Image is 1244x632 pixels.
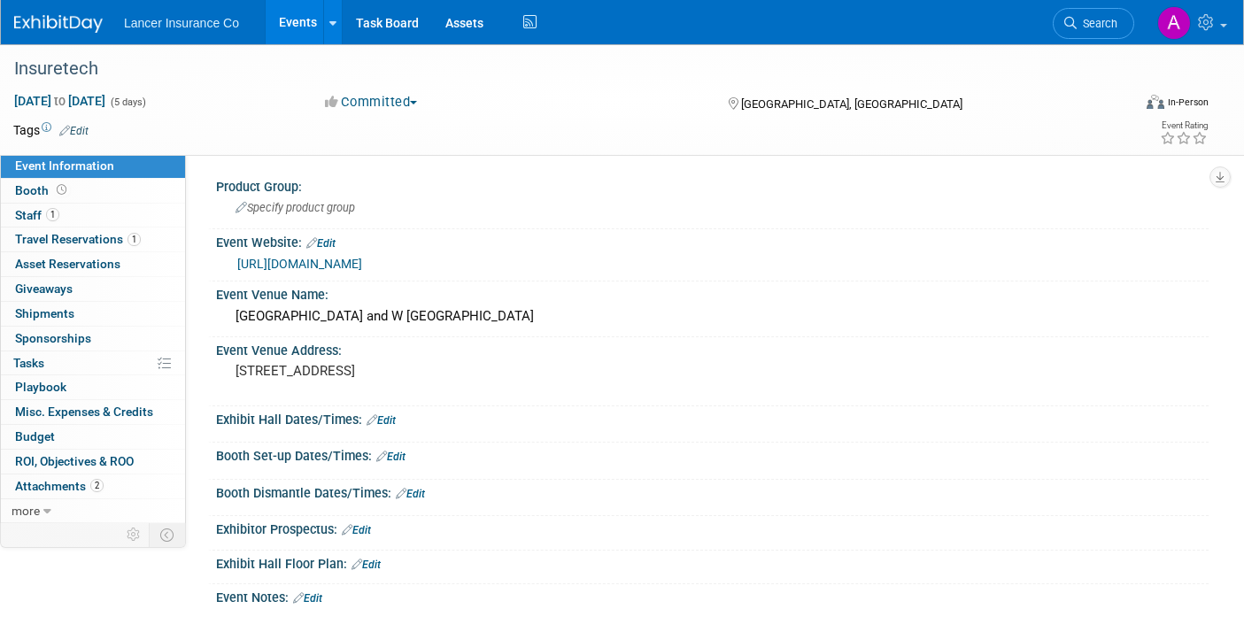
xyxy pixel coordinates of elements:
div: Event Format [1032,92,1209,119]
div: Booth Set-up Dates/Times: [216,443,1209,466]
button: Committed [319,93,424,112]
a: Search [1053,8,1134,39]
div: [GEOGRAPHIC_DATA] and W [GEOGRAPHIC_DATA] [229,303,1195,330]
td: Toggle Event Tabs [150,523,186,546]
a: Edit [376,451,406,463]
div: Event Rating [1160,121,1208,130]
td: Personalize Event Tab Strip [119,523,150,546]
div: Exhibit Hall Floor Plan: [216,551,1209,574]
span: Search [1077,17,1117,30]
a: Giveaways [1,277,185,301]
span: Attachments [15,479,104,493]
a: Edit [342,524,371,536]
span: ROI, Objectives & ROO [15,454,134,468]
span: [DATE] [DATE] [13,93,106,109]
span: Event Information [15,158,114,173]
div: Product Group: [216,173,1209,196]
span: 2 [90,479,104,492]
a: Playbook [1,375,185,399]
a: Attachments2 [1,474,185,498]
a: Edit [306,237,336,250]
a: more [1,499,185,523]
a: Travel Reservations1 [1,227,185,251]
a: Staff1 [1,204,185,227]
span: Lancer Insurance Co [124,16,239,30]
pre: [STREET_ADDRESS] [236,363,610,379]
a: Edit [293,592,322,605]
a: Event Information [1,154,185,178]
div: Event Notes: [216,584,1209,607]
a: Asset Reservations [1,252,185,276]
span: 1 [127,233,141,246]
div: Event Website: [216,229,1209,252]
div: In-Person [1167,96,1209,109]
span: Asset Reservations [15,257,120,271]
span: [GEOGRAPHIC_DATA], [GEOGRAPHIC_DATA] [741,97,962,111]
a: Shipments [1,302,185,326]
span: Specify product group [236,201,355,214]
span: Tasks [13,356,44,370]
img: Format-Inperson.png [1147,95,1164,109]
a: Edit [352,559,381,571]
img: Ann Barron [1157,6,1191,40]
div: Event Venue Address: [216,337,1209,359]
a: Edit [367,414,396,427]
div: Event Venue Name: [216,281,1209,304]
span: Staff [15,208,59,222]
a: Sponsorships [1,327,185,351]
span: more [12,504,40,518]
span: Booth [15,183,70,197]
a: Misc. Expenses & Credits [1,400,185,424]
a: Budget [1,425,185,449]
span: to [51,94,68,108]
span: Misc. Expenses & Credits [15,405,153,419]
a: Tasks [1,351,185,375]
a: Edit [396,488,425,500]
span: Sponsorships [15,331,91,345]
span: Shipments [15,306,74,320]
span: Travel Reservations [15,232,141,246]
a: ROI, Objectives & ROO [1,450,185,474]
a: Edit [59,125,89,137]
img: ExhibitDay [14,15,103,33]
span: Giveaways [15,281,73,296]
div: Exhibitor Prospectus: [216,516,1209,539]
a: Booth [1,179,185,203]
span: Budget [15,429,55,443]
span: Booth not reserved yet [53,183,70,197]
div: Booth Dismantle Dates/Times: [216,480,1209,503]
div: Insuretech [8,53,1107,85]
span: (5 days) [109,96,146,108]
div: Exhibit Hall Dates/Times: [216,406,1209,429]
td: Tags [13,121,89,139]
span: 1 [46,208,59,221]
span: Playbook [15,380,66,394]
a: [URL][DOMAIN_NAME] [237,257,362,271]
